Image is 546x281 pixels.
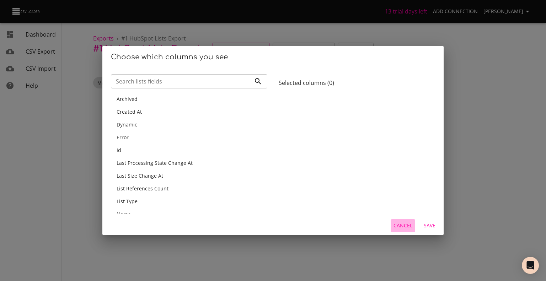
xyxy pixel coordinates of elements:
span: Last Size Change At [117,172,163,179]
div: Created At [111,106,267,118]
h2: Choose which columns you see [111,52,435,63]
span: Save [421,221,438,230]
span: Id [117,147,121,153]
div: List References Count [111,182,267,195]
span: Cancel [394,221,412,230]
div: Error [111,131,267,144]
div: Last Processing State Change At [111,157,267,169]
span: Last Processing State Change At [117,160,193,166]
span: Error [117,134,129,141]
span: Archived [117,96,138,102]
div: Open Intercom Messenger [522,257,539,274]
button: Cancel [391,219,415,232]
span: Dynamic [117,121,137,128]
div: Archived [111,93,267,106]
div: Dynamic [111,118,267,131]
div: Id [111,144,267,157]
span: List References Count [117,185,168,192]
span: List Type [117,198,138,205]
div: Name [111,208,267,221]
button: Save [418,219,441,232]
span: Created At [117,108,142,115]
span: Name [117,211,131,217]
div: Last Size Change At [111,169,267,182]
h6: Selected columns ( 0 ) [279,80,435,86]
div: List Type [111,195,267,208]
